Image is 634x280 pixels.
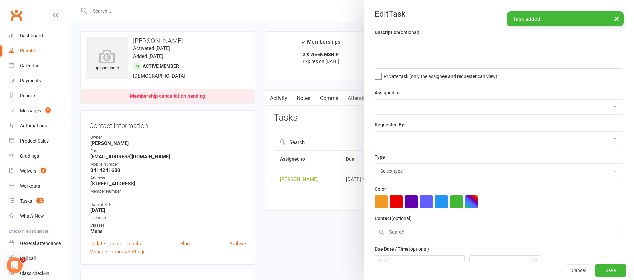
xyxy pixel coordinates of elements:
div: Dashboard [20,33,43,38]
div: General attendance [20,241,61,246]
div: Waivers [20,168,36,174]
a: Automations [9,118,71,133]
a: Payments [9,73,71,88]
span: 2 [45,107,51,113]
div: Automations [20,123,47,128]
a: Gradings [9,149,71,164]
span: Private task (only the assignee and requester can view) [384,71,497,79]
a: Dashboard [9,28,71,43]
button: Save [595,265,626,277]
input: Search [375,225,623,239]
a: People [9,43,71,58]
a: General attendance kiosk mode [9,236,71,251]
a: Reports [9,88,71,103]
div: Edit Task [364,9,634,19]
div: Messages [20,108,41,113]
label: Color [375,185,386,193]
button: Cancel [566,265,591,277]
a: What's New [9,209,71,224]
small: (optional) [391,216,412,221]
a: Calendar [9,58,71,73]
iframe: Intercom live chat [7,257,23,273]
a: Tasks 12 [9,194,71,209]
div: Workouts [20,183,40,189]
span: 12 [36,198,44,203]
div: What's New [20,213,44,219]
a: Clubworx [8,7,25,23]
span: 1 [20,257,26,263]
div: Class check-in [20,271,49,276]
small: (optional) [409,246,429,252]
label: Requested By [375,121,404,128]
div: Calendar [20,63,39,68]
a: Workouts [9,179,71,194]
button: × [611,11,623,26]
a: Roll call [9,251,71,266]
label: Assigned to [375,89,400,96]
a: Product Sales [9,133,71,149]
div: Product Sales [20,138,49,144]
div: Roll call [20,256,36,261]
div: Gradings [20,153,39,159]
div: Reports [20,93,36,98]
a: Waivers 2 [9,164,71,179]
label: Type [375,153,385,161]
label: Description [375,29,419,36]
span: 2 [41,168,46,173]
div: Payments [20,78,41,83]
div: Task added [507,11,624,26]
label: Due Date / Time [375,245,429,253]
div: Tasks [20,198,32,204]
a: Messages 2 [9,103,71,118]
div: People [20,48,35,53]
small: (optional) [399,30,419,35]
label: Contact [375,215,412,222]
